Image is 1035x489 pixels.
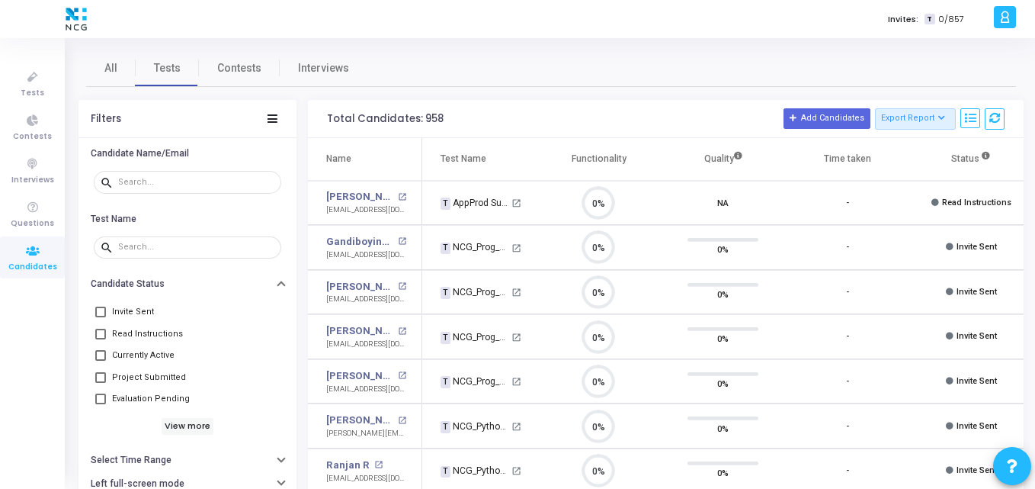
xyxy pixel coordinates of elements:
[956,331,997,341] span: Invite Sent
[91,455,171,466] h6: Select Time Range
[326,150,351,167] div: Name
[326,279,394,294] a: [PERSON_NAME]
[112,325,183,343] span: Read Instructions
[938,13,964,26] span: 0/857
[100,175,118,189] mat-icon: search
[118,178,275,187] input: Search...
[326,189,394,204] a: [PERSON_NAME] K
[326,339,406,350] div: [EMAIL_ADDRESS][DOMAIN_NAME]
[21,87,44,100] span: Tests
[875,108,956,130] button: Export Report
[511,422,521,432] mat-icon: open_in_new
[846,330,849,343] div: -
[846,420,849,433] div: -
[537,138,661,181] th: Functionality
[327,113,444,125] div: Total Candidates: 958
[441,240,509,254] div: NCG_Prog_JavaFS_2025_Test
[441,464,509,478] div: NCG_Python FS_Developer_2025
[91,278,165,290] h6: Candidate Status
[398,417,406,425] mat-icon: open_in_new
[956,376,997,386] span: Invite Sent
[79,449,296,472] button: Select Time Range
[79,272,296,296] button: Candidate Status
[846,197,849,210] div: -
[441,466,450,478] span: T
[326,384,406,395] div: [EMAIL_ADDRESS][DOMAIN_NAME]
[91,148,189,159] h6: Candidate Name/Email
[511,288,521,298] mat-icon: open_in_new
[956,242,997,252] span: Invite Sent
[298,60,349,76] span: Interviews
[441,198,450,210] span: T
[326,249,406,261] div: [EMAIL_ADDRESS][DOMAIN_NAME]
[717,287,729,302] span: 0%
[441,287,450,299] span: T
[13,130,52,143] span: Contests
[62,4,91,34] img: logo
[11,174,54,187] span: Interviews
[326,323,394,339] a: [PERSON_NAME]
[441,420,509,433] div: NCG_Python FS_Developer_2025
[441,376,450,388] span: T
[717,242,729,257] span: 0%
[846,286,849,299] div: -
[79,207,296,230] button: Test Name
[942,198,1011,208] span: Read Instructions
[717,376,729,391] span: 0%
[956,287,997,297] span: Invite Sent
[956,465,997,475] span: Invite Sent
[79,142,296,166] button: Candidate Name/Email
[398,372,406,380] mat-icon: open_in_new
[398,282,406,291] mat-icon: open_in_new
[511,198,521,208] mat-icon: open_in_new
[441,375,509,388] div: NCG_Prog_JavaFS_2025_Test
[326,368,394,384] a: [PERSON_NAME]
[441,330,509,344] div: NCG_Prog_JavaFS_2025_Test
[104,60,117,76] span: All
[717,195,729,211] span: NA
[100,240,118,254] mat-icon: search
[783,108,870,128] button: Add Candidates
[326,413,394,428] a: [PERSON_NAME] A N
[217,60,261,76] span: Contests
[112,390,190,408] span: Evaluation Pending
[441,332,450,344] span: T
[511,377,521,387] mat-icon: open_in_new
[717,331,729,346] span: 0%
[112,346,175,365] span: Currently Active
[511,243,521,253] mat-icon: open_in_new
[824,150,871,167] div: Time taken
[91,214,136,225] h6: Test Name
[909,138,1033,181] th: Status
[326,473,406,484] div: [EMAIL_ADDRESS][DOMAIN_NAME]
[511,466,521,476] mat-icon: open_in_new
[717,420,729,436] span: 0%
[888,13,918,26] label: Invites:
[112,368,186,387] span: Project Submitted
[846,465,849,478] div: -
[422,138,537,181] th: Test Name
[956,421,997,431] span: Invite Sent
[924,14,934,25] span: T
[326,428,406,439] div: [PERSON_NAME][EMAIL_ADDRESS][DOMAIN_NAME]
[717,465,729,481] span: 0%
[846,241,849,254] div: -
[511,333,521,343] mat-icon: open_in_new
[398,327,406,336] mat-icon: open_in_new
[398,237,406,246] mat-icon: open_in_new
[846,375,849,388] div: -
[112,303,154,321] span: Invite Sent
[326,294,406,305] div: [EMAIL_ADDRESS][DOMAIN_NAME]
[162,418,214,435] h6: View more
[326,458,370,473] a: Ranjan R
[8,261,57,274] span: Candidates
[118,243,275,252] input: Search...
[374,461,383,469] mat-icon: open_in_new
[91,113,121,125] div: Filters
[154,60,181,76] span: Tests
[11,217,54,230] span: Questions
[441,243,450,255] span: T
[398,193,406,201] mat-icon: open_in_new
